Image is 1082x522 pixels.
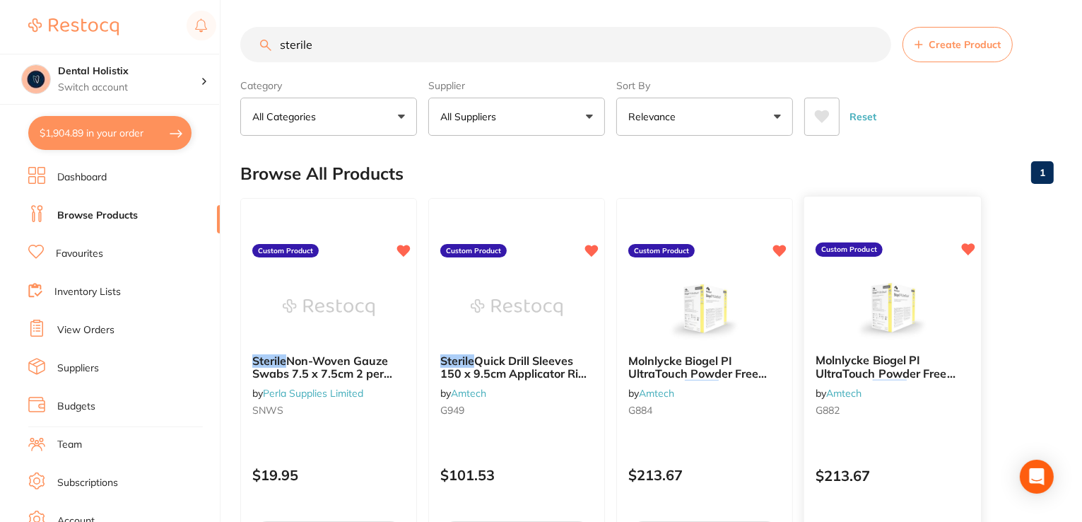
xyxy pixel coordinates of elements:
p: $213.67 [816,468,970,484]
span: G949 [440,404,464,417]
p: $101.53 [440,467,593,483]
span: by [440,387,486,400]
img: Molnlycke Biogel PI UltraTouch Powder Free Latex Free Sterile Gloves Size 7.5 Box 50 (40975) [659,272,751,343]
b: Molnlycke Biogel PI UltraTouch Powder Free Latex Free Sterile Gloves Size 6.5 Box 50 (40965) [816,354,970,380]
a: Amtech [826,386,862,399]
label: Sort By [616,79,793,92]
b: Molnlycke Biogel PI UltraTouch Powder Free Latex Free Sterile Gloves Size 7.5 Box 50 (40975) [628,354,781,381]
p: $213.67 [628,467,781,483]
label: Supplier [428,79,605,92]
a: Browse Products [57,209,138,223]
span: Gloves Size 6.5 Box 50 (40965) [816,379,968,407]
button: $1,904.89 in your order [28,116,192,150]
a: 1 [1031,158,1054,187]
a: Perla Supplies Limited [263,387,363,400]
img: Restocq Logo [28,18,119,35]
h4: Dental Holistix [58,64,201,79]
img: Sterile Non-Woven Gauze Swabs 7.5 x 7.5cm 2 per pack- bag of 50 packs [283,272,375,343]
b: Sterile Quick Drill Sleeves 150 x 9.5cm Applicator Ring D-Class Box 24 [440,354,593,381]
a: Dashboard [57,170,107,185]
h2: Browse All Products [240,164,404,184]
button: All Suppliers [428,98,605,136]
p: Switch account [58,81,201,95]
label: Custom Product [628,244,695,258]
span: SNWS [252,404,283,417]
span: Create Product [929,39,1001,50]
button: Reset [845,98,881,136]
a: Favourites [56,247,103,261]
img: Dental Holistix [22,65,50,93]
a: Budgets [57,400,95,414]
a: Amtech [451,387,486,400]
label: Custom Product [252,244,319,258]
label: Category [240,79,417,92]
a: Inventory Lists [54,285,121,299]
span: Quick Drill Sleeves 150 x 9.5cm Applicator Ring D-Class Box 24 [440,354,592,394]
label: Custom Product [816,243,883,257]
button: Relevance [616,98,793,136]
label: Custom Product [440,244,507,258]
button: Create Product [902,27,1013,62]
span: Non-Woven Gauze Swabs 7.5 x 7.5cm 2 per pack- bag of 50 packs [252,354,392,394]
img: Sterile Quick Drill Sleeves 150 x 9.5cm Applicator Ring D-Class Box 24 [471,272,563,343]
a: Subscriptions [57,476,118,490]
p: $19.95 [252,467,405,483]
span: G884 [628,404,652,417]
a: View Orders [57,323,114,337]
p: Relevance [628,110,681,124]
button: All Categories [240,98,417,136]
div: Open Intercom Messenger [1020,460,1054,494]
em: Sterile [252,354,286,368]
em: Sterile [873,379,907,393]
span: Molnlycke Biogel PI UltraTouch Powder Free Latex Free [628,354,767,394]
span: Molnlycke Biogel PI UltraTouch Powder Free Latex Free [816,353,955,393]
a: Suppliers [57,361,99,376]
em: Sterile [685,380,719,394]
span: by [252,387,363,400]
a: Amtech [639,387,674,400]
span: G882 [816,404,840,417]
img: Molnlycke Biogel PI UltraTouch Powder Free Latex Free Sterile Gloves Size 6.5 Box 50 (40965) [846,271,939,342]
a: Team [57,438,82,452]
span: by [816,386,862,399]
p: All Categories [252,110,322,124]
a: Restocq Logo [28,11,119,43]
b: Sterile Non-Woven Gauze Swabs 7.5 x 7.5cm 2 per pack- bag of 50 packs [252,354,405,381]
em: Sterile [440,354,474,368]
span: by [628,387,674,400]
p: All Suppliers [440,110,502,124]
input: Search Products [240,27,891,62]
